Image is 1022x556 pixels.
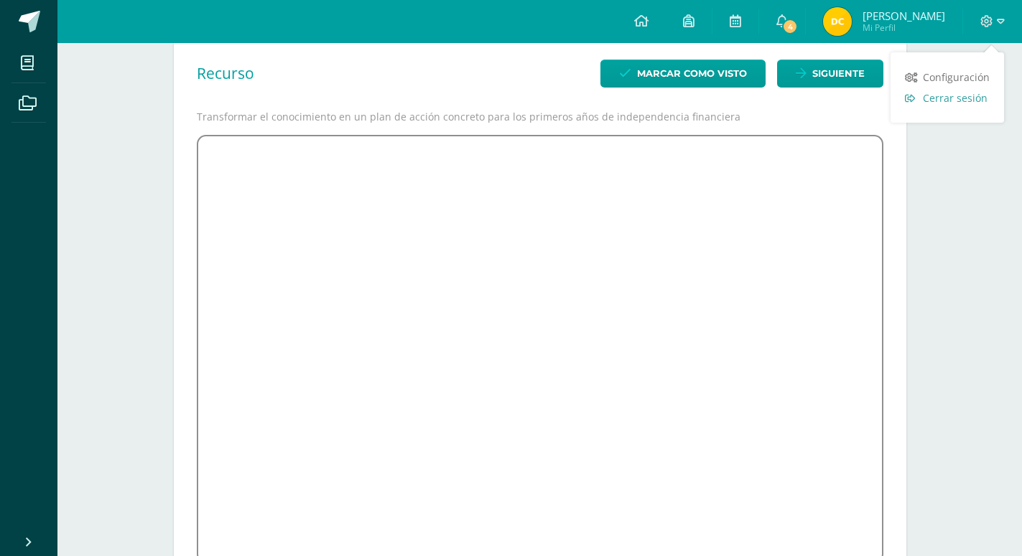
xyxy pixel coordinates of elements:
[863,9,945,23] span: [PERSON_NAME]
[823,7,852,36] img: ca4e4431dc35d8e92dbe9d3ad50f61cc.png
[863,22,945,34] span: Mi Perfil
[197,63,254,83] h2: Recurso
[891,67,1004,88] a: Configuración
[923,91,988,105] span: Cerrar sesión
[197,110,883,123] p: Transformar el conocimiento en un plan de acción concreto para los primeros años de independencia...
[777,60,883,88] a: Siguiente
[812,60,865,87] span: Siguiente
[923,70,990,84] span: Configuración
[782,19,798,34] span: 4
[891,88,1004,108] a: Cerrar sesión
[600,60,766,88] button: Marcar como visto
[637,60,747,87] span: Marcar como visto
